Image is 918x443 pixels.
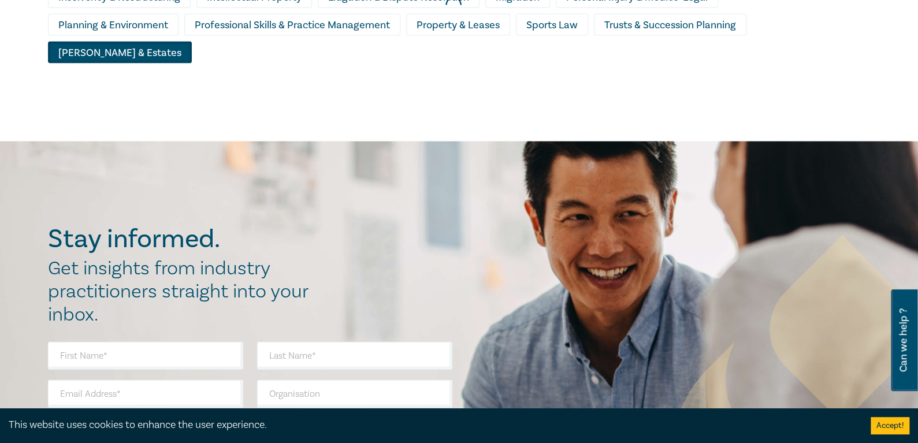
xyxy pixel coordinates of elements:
input: Last Name* [257,342,452,370]
input: Email Address* [48,380,243,408]
input: Organisation [257,380,452,408]
button: Accept cookies [871,417,909,434]
h2: Stay informed. [48,224,321,254]
input: First Name* [48,342,243,370]
span: Can we help ? [898,296,909,384]
h2: Get insights from industry practitioners straight into your inbox. [48,257,321,326]
div: This website uses cookies to enhance the user experience. [9,418,853,433]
